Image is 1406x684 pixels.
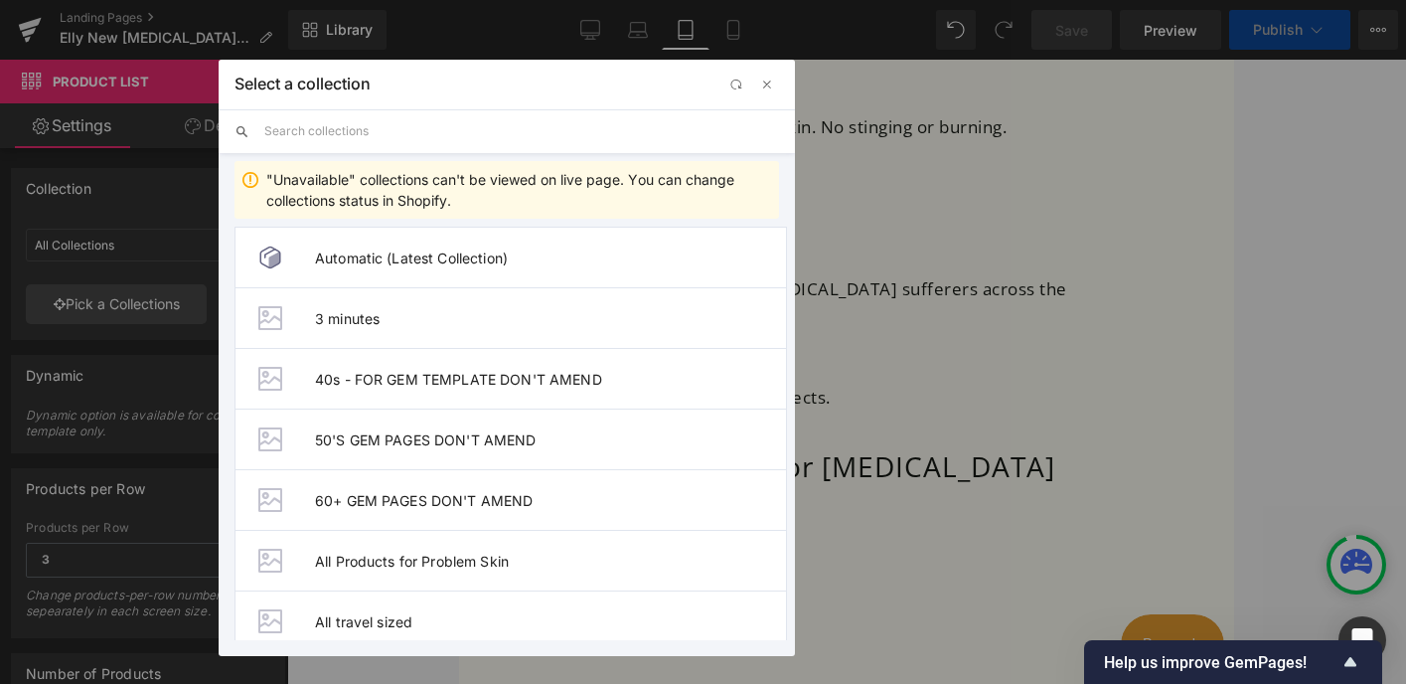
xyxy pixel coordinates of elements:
strong: No Steroids, No Antibiotics [22,299,261,322]
span: Automatic (Latest Collection) [315,250,786,266]
span: Help us improve GemPages! [1104,653,1338,672]
span: All Products for Problem Skin [315,553,786,570]
iframe: Button to open loyalty program pop-up [662,555,765,614]
span: 3 minutes [315,310,786,327]
span: 60+ GEM PAGES DON'T AMEND [315,492,786,509]
div: Open Intercom Messenger [1338,616,1386,664]
button: Show survey - Help us improve GemPages! [1104,650,1362,674]
span: All travel sized [315,613,786,630]
span: 50'S GEM PAGES DON'T AMEND [315,431,786,448]
strong: UK Made & Trusted [22,191,191,214]
p: Select a collection [234,74,371,93]
input: Search collections [264,109,779,153]
h1: Products For [MEDICAL_DATA] [40,391,735,425]
strong: Vegan & Cruelty-Free [22,109,208,132]
span: 40s - FOR GEM TEMPLATE DON'T AMEND [315,371,786,388]
strong: Gentle on [MEDICAL_DATA] [22,29,261,52]
div: "Unavailable" collections can't be viewed on live page. You can change collections status in Shop... [266,169,771,211]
